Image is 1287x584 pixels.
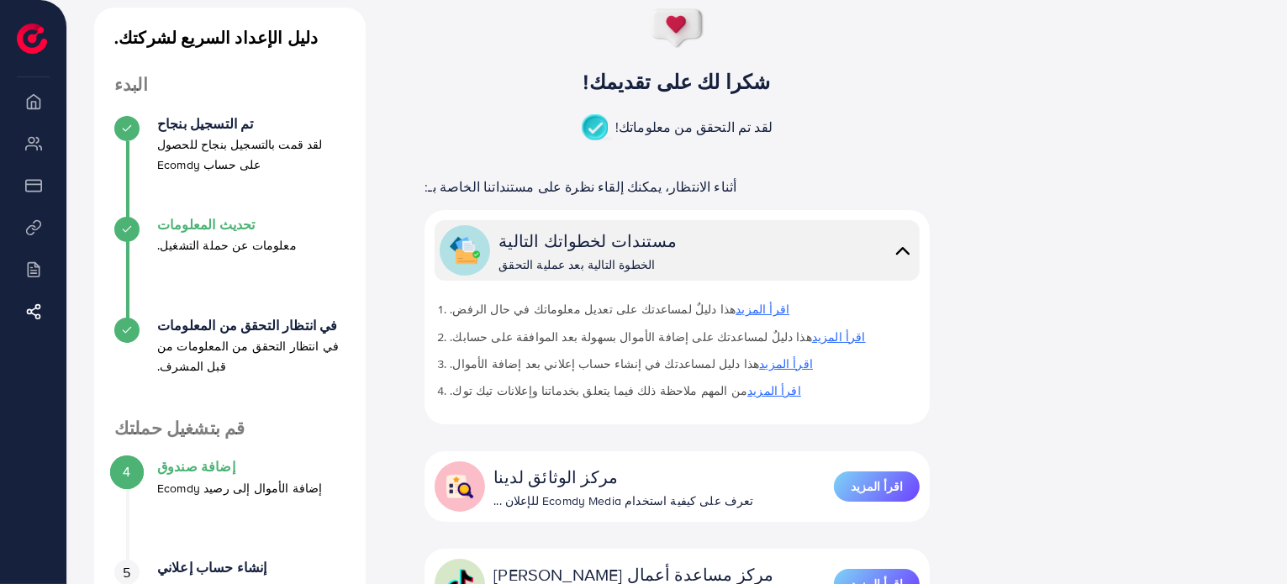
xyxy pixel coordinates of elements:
li: تم التسجيل بنجاح [94,116,366,217]
font: في انتظار التحقق من المعلومات [157,316,338,334]
a: اقرأ المزيد [736,301,789,318]
font: البدء [114,72,148,97]
font: الخطوة التالية بعد عملية التحقق [498,256,655,273]
img: الشعار [17,24,47,54]
iframe: محادثة [1216,508,1274,571]
a: اقرأ المزيد [759,355,813,372]
font: 5 [123,563,130,581]
a: اقرأ المزيد [747,382,801,399]
font: دليل الإعداد السريع لشركتك. [114,25,318,50]
font: إضافة صندوق [157,457,235,476]
font: مركز الوثائق لدينا [493,465,618,489]
font: هذا دليلٌ لمساعدتك على إضافة الأموال بسهولة بعد الموافقة على حسابك. [450,329,812,345]
img: ينهار [445,471,475,502]
font: من المهم ملاحظة ذلك فيما يتعلق بخدماتنا وإعلانات تيك توك. [450,382,747,399]
li: إضافة صندوق [94,459,366,560]
font: هذا دليلٌ لمساعدتك على تعديل معلوماتك في حال الرفض. [450,301,736,318]
font: لقد قمت بالتسجيل بنجاح للحصول على حساب Ecomdy [157,136,323,173]
font: تم التسجيل بنجاح [157,114,254,133]
font: أثناء الانتظار، يمكنك إلقاء نظرة على مستنداتنا الخاصة بـ: [425,177,736,196]
font: 4 [123,462,130,481]
font: في انتظار التحقق من المعلومات من قبل المشرف. [157,338,339,375]
font: اقرأ المزيد [851,478,903,495]
a: اقرأ المزيد [834,470,920,503]
li: في انتظار التحقق من المعلومات [94,318,366,418]
img: ينهار [450,235,480,266]
img: ينهار [891,239,915,263]
font: مستندات لخطواتك التالية [498,229,677,253]
img: نجاح [582,114,615,143]
a: اقرأ المزيد [812,329,866,345]
font: قم بتشغيل حملتك [114,416,245,440]
font: هذا دليل لمساعدتك في إنشاء حساب إعلاني بعد إضافة الأموال. [450,355,759,372]
font: إنشاء حساب إعلاني [157,558,267,576]
button: اقرأ المزيد [834,471,920,502]
font: تعرف على كيفية استخدام Ecomdy Media للإعلان ... [493,492,753,509]
font: لقد تم التحقق من معلوماتك! [615,118,773,136]
font: معلومات عن حملة التشغيل. [157,237,297,254]
font: إضافة الأموال إلى رصيد Ecomdy [157,480,323,497]
img: نجاح [650,8,705,50]
font: تحديث المعلومات [157,215,255,234]
font: شكرا لك على تقديمك! [583,67,770,96]
li: تحديث المعلومات [94,217,366,318]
